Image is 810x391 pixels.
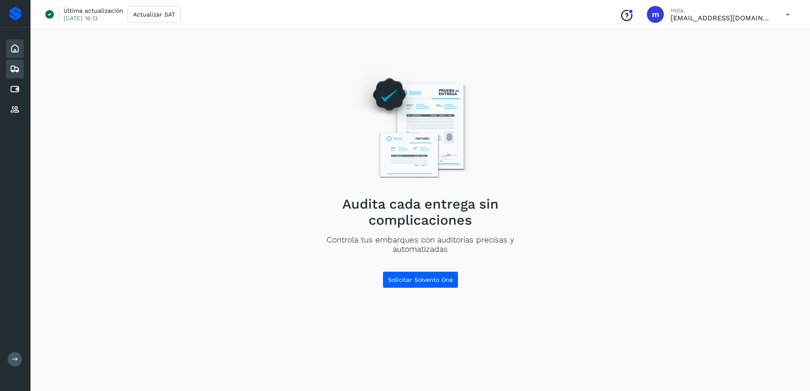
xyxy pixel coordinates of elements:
span: Solicitar Solvento One [388,277,453,283]
img: Empty state image [347,65,494,189]
p: Controla tus embarques con auditorías precisas y automatizadas [300,235,541,255]
h2: Audita cada entrega sin complicaciones [300,196,541,229]
p: mlozano@joffroy.com [671,14,772,22]
button: Actualizar SAT [128,6,180,23]
button: Solicitar Solvento One [383,271,458,288]
div: Embarques [6,60,24,78]
p: [DATE] 18:13 [64,14,98,22]
span: Actualizar SAT [133,11,175,17]
div: Proveedores [6,100,24,119]
div: Inicio [6,39,24,58]
div: Cuentas por pagar [6,80,24,99]
p: Hola, [671,7,772,14]
p: Última actualización [64,7,123,14]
